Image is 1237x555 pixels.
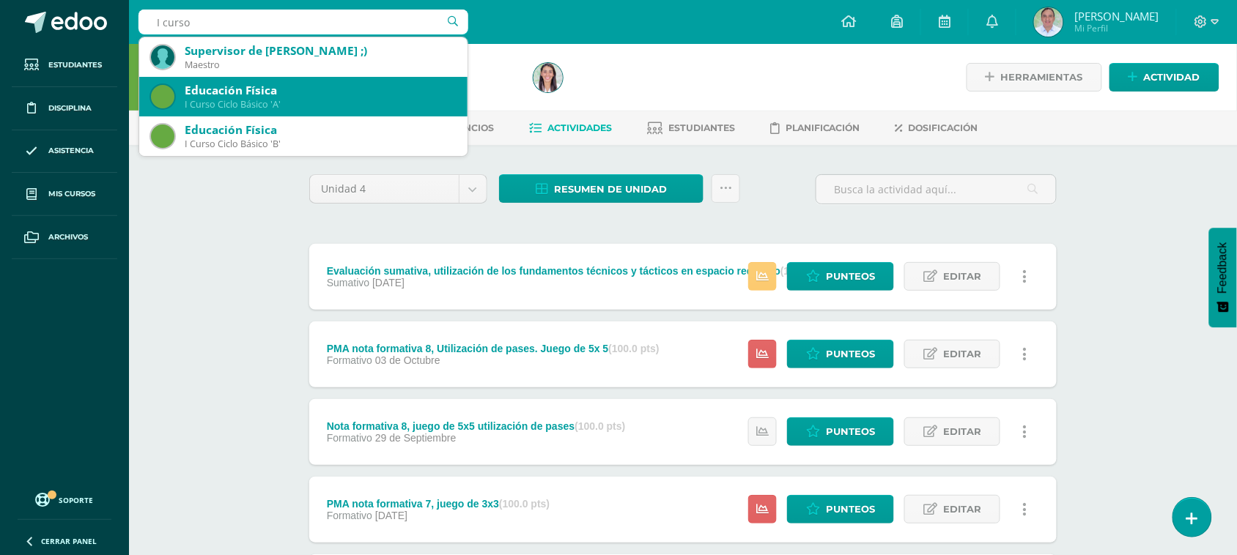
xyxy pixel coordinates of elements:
[12,87,117,130] a: Disciplina
[896,116,978,140] a: Dosificación
[151,45,174,69] img: f746bf82640a04e8ac18e0605ae7e394.png
[59,495,94,505] span: Soporte
[139,10,468,34] input: Busca un usuario...
[41,536,97,546] span: Cerrar panel
[786,122,860,133] span: Planificación
[1074,9,1159,23] span: [PERSON_NAME]
[1109,63,1219,92] a: Actividad
[533,63,563,92] img: 7104dee1966dece4cb994d866b427164.png
[499,498,550,510] strong: (100.0 pts)
[327,277,369,288] span: Sumativo
[185,138,456,150] div: I Curso Ciclo Básico 'B'
[826,340,875,368] span: Punteos
[826,418,875,445] span: Punteos
[787,340,894,368] a: Punteos
[48,145,94,157] span: Asistencia
[826,263,875,290] span: Punteos
[443,122,494,133] span: Anuncios
[18,489,111,509] a: Soporte
[575,420,625,432] strong: (100.0 pts)
[321,175,448,203] span: Unidad 4
[943,263,981,290] span: Editar
[185,122,456,138] div: Educación Física
[770,116,860,140] a: Planificación
[668,122,735,133] span: Estudiantes
[826,496,875,523] span: Punteos
[1074,22,1159,34] span: Mi Perfil
[12,44,117,87] a: Estudiantes
[787,417,894,446] a: Punteos
[1001,64,1083,91] span: Herramientas
[327,265,832,277] div: Evaluación sumativa, utilización de los fundamentos técnicos y tácticos en espacio reducido
[816,175,1056,204] input: Busca la actividad aquí...
[12,216,117,259] a: Archivos
[48,59,102,71] span: Estudiantes
[185,98,456,111] div: I Curso Ciclo Básico 'A'
[529,116,612,140] a: Actividades
[1144,64,1200,91] span: Actividad
[967,63,1102,92] a: Herramientas
[375,354,440,366] span: 03 de Octubre
[375,510,407,521] span: [DATE]
[185,83,456,98] div: Educación Física
[12,130,117,174] a: Asistencia
[554,176,667,203] span: Resumen de unidad
[909,122,978,133] span: Dosificación
[499,174,704,203] a: Resumen de unidad
[787,262,894,291] a: Punteos
[372,277,405,288] span: [DATE]
[327,420,626,432] div: Nota formativa 8, juego de 5x5 utilización de pases
[787,495,894,524] a: Punteos
[327,343,660,354] div: PMA nota formativa 8, Utilización de pases. Juego de 5x 5
[327,432,372,444] span: Formativo
[1034,7,1063,37] img: e2f18d5cfe6527f0f7c35a5cbf378eab.png
[943,496,981,523] span: Editar
[327,354,372,366] span: Formativo
[375,432,457,444] span: 29 de Septiembre
[310,175,487,203] a: Unidad 4
[1216,242,1230,294] span: Feedback
[185,59,456,71] div: Maestro
[547,122,612,133] span: Actividades
[48,103,92,114] span: Disciplina
[647,116,735,140] a: Estudiantes
[185,43,456,59] div: Supervisor de [PERSON_NAME] ;)
[327,510,372,521] span: Formativo
[1209,228,1237,327] button: Feedback - Mostrar encuesta
[48,231,88,243] span: Archivos
[608,343,659,354] strong: (100.0 pts)
[943,340,981,368] span: Editar
[327,498,550,510] div: PMA nota formativa 7, juego de 3x3
[943,418,981,445] span: Editar
[48,188,95,200] span: Mis cursos
[12,173,117,216] a: Mis cursos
